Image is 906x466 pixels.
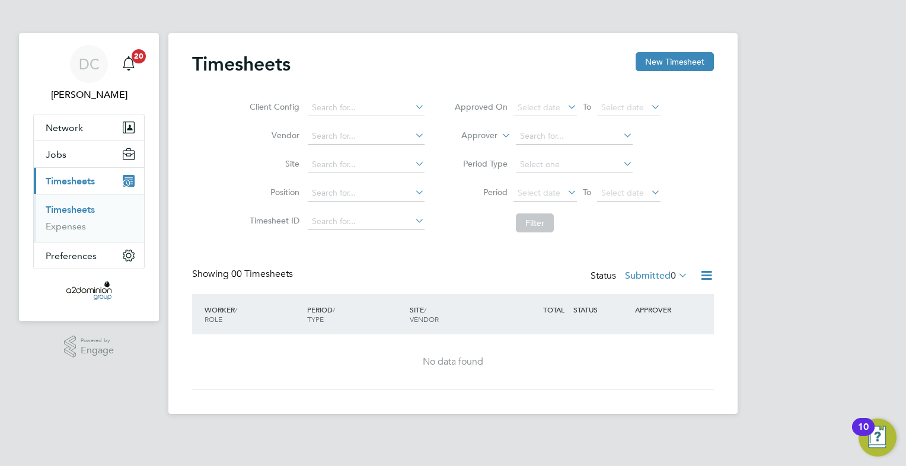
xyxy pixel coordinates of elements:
[235,305,237,314] span: /
[671,270,676,282] span: 0
[202,299,304,330] div: WORKER
[601,102,644,113] span: Select date
[308,100,425,116] input: Search for...
[444,130,497,142] label: Approver
[570,299,632,320] div: STATUS
[632,299,694,320] div: APPROVER
[307,314,324,324] span: TYPE
[46,149,66,160] span: Jobs
[454,101,508,112] label: Approved On
[117,45,141,83] a: 20
[46,175,95,187] span: Timesheets
[246,130,299,141] label: Vendor
[46,250,97,261] span: Preferences
[518,102,560,113] span: Select date
[516,157,633,173] input: Select one
[516,213,554,232] button: Filter
[454,187,508,197] label: Period
[407,299,509,330] div: SITE
[579,99,595,114] span: To
[33,88,145,102] span: Danielle Carter
[410,314,439,324] span: VENDOR
[66,281,111,300] img: a2dominion-logo-retina.png
[81,336,114,346] span: Powered by
[46,204,95,215] a: Timesheets
[308,157,425,173] input: Search for...
[192,52,291,76] h2: Timesheets
[64,336,114,358] a: Powered byEngage
[34,114,144,141] button: Network
[34,194,144,242] div: Timesheets
[333,305,335,314] span: /
[308,185,425,202] input: Search for...
[34,141,144,167] button: Jobs
[424,305,426,314] span: /
[46,221,86,232] a: Expenses
[192,268,295,280] div: Showing
[204,356,702,368] div: No data found
[246,215,299,226] label: Timesheet ID
[308,128,425,145] input: Search for...
[19,33,159,321] nav: Main navigation
[601,187,644,198] span: Select date
[132,49,146,63] span: 20
[246,158,299,169] label: Site
[308,213,425,230] input: Search for...
[246,187,299,197] label: Position
[454,158,508,169] label: Period Type
[859,419,897,457] button: Open Resource Center, 10 new notifications
[46,122,83,133] span: Network
[636,52,714,71] button: New Timesheet
[518,187,560,198] span: Select date
[79,56,100,72] span: DC
[205,314,222,324] span: ROLE
[81,346,114,356] span: Engage
[231,268,293,280] span: 00 Timesheets
[625,270,688,282] label: Submitted
[304,299,407,330] div: PERIOD
[579,184,595,200] span: To
[543,305,564,314] span: TOTAL
[33,45,145,102] a: DC[PERSON_NAME]
[858,427,869,442] div: 10
[34,242,144,269] button: Preferences
[33,281,145,300] a: Go to home page
[246,101,299,112] label: Client Config
[34,168,144,194] button: Timesheets
[591,268,690,285] div: Status
[516,128,633,145] input: Search for...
